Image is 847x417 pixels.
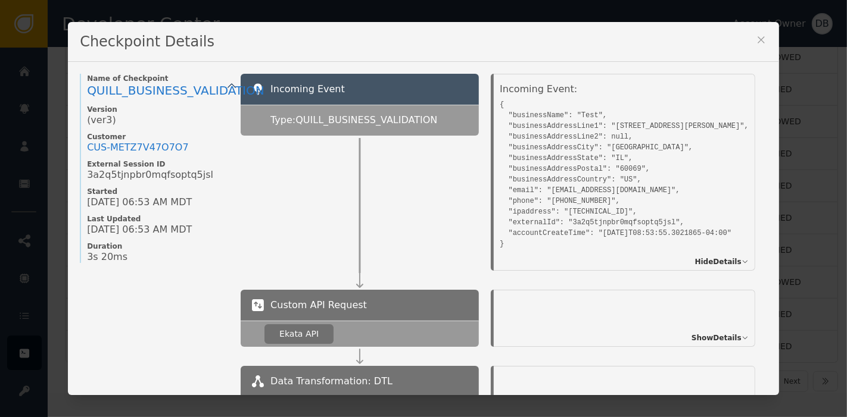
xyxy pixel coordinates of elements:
a: QUILL_BUSINESS_VALIDATION [87,83,229,99]
span: External Session ID [87,159,229,169]
div: Incoming Event: [500,82,749,96]
span: 3s 20ms [87,251,127,263]
span: 3a2q5tjnpbr0mqfsoptq5jsl [87,169,213,181]
span: Data Transformation: DTL [270,374,393,388]
span: Last Updated [87,214,229,224]
div: CUS- METZ7V47O7O7 [87,142,189,153]
span: Type: QUILL_BUSINESS_VALIDATION [270,113,437,127]
pre: { "businessName": "Test", "businessAddressLine1": "[STREET_ADDRESS][PERSON_NAME]", "businessAddre... [500,96,749,249]
span: Custom API Request [270,298,367,312]
span: Hide Details [695,256,742,267]
span: [DATE] 06:53 AM MDT [87,224,192,236]
span: Incoming Event [270,83,345,95]
span: Started [87,187,229,196]
span: QUILL_BUSINESS_VALIDATION [87,83,264,98]
span: [DATE] 06:53 AM MDT [87,196,192,208]
span: Version [87,105,229,114]
div: Checkpoint Details [68,22,779,62]
span: Name of Checkpoint [87,74,229,83]
span: Customer [87,132,229,142]
span: (ver 3 ) [87,114,116,126]
a: CUS-METZ7V47O7O7 [87,142,189,153]
span: Show Details [692,333,742,343]
span: Duration [87,242,229,251]
div: Ekata API [279,328,319,340]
